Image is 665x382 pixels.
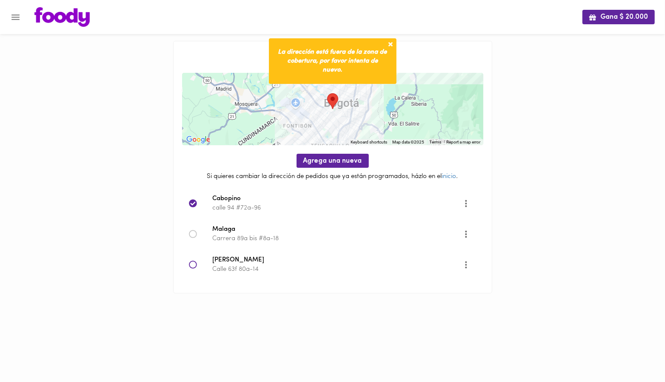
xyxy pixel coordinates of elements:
[456,254,477,275] button: More
[430,140,442,144] a: Terms
[34,7,90,27] img: logo.png
[182,54,483,64] h2: Mis Direcciones Guardadas
[351,139,388,145] button: Keyboard shortcuts
[327,93,338,109] div: Tu dirección
[582,10,655,24] button: Gana $ 20.000
[213,265,463,274] p: Calle 63f 80a-14
[456,193,477,214] button: Opciones
[303,157,362,165] span: Agrega una nueva
[213,256,463,265] span: [PERSON_NAME]
[589,13,648,21] span: Gana $ 20.000
[447,140,481,144] a: Report a map error
[213,225,463,235] span: Malaga
[184,134,212,145] a: Open this area in Google Maps (opens a new window)
[393,140,425,144] span: Map data ©2025
[442,173,457,180] a: inicio
[213,194,463,204] span: Cabopino
[213,234,463,243] p: Carrera 89a bis #8a-18
[278,49,387,73] b: La dirección está fuera de la zona de cobertura, por favor intenta de nuevo.
[5,7,26,28] button: Menu
[184,134,212,145] img: Google
[213,204,463,213] p: calle 94 #72a-96
[616,333,656,373] iframe: Messagebird Livechat Widget
[182,172,483,181] p: Si quieres cambiar la dirección de pedidos que ya están programados, házlo en el .
[297,154,369,168] button: Agrega una nueva
[456,224,477,244] button: More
